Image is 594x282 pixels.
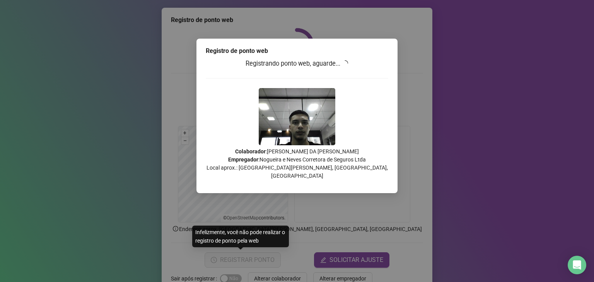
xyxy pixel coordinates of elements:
strong: Empregador [228,156,258,163]
strong: Colaborador [235,148,266,155]
h3: Registrando ponto web, aguarde... [206,59,388,69]
div: Open Intercom Messenger [568,256,586,274]
div: Registro de ponto web [206,46,388,56]
p: : [PERSON_NAME] DA [PERSON_NAME] : Nogueira e Neves Corretora de Seguros Ltda Local aprox.: [GEOG... [206,148,388,180]
span: loading [341,59,349,68]
img: 2Q== [259,88,335,145]
div: Infelizmente, você não pode realizar o registro de ponto pela web [192,226,289,247]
